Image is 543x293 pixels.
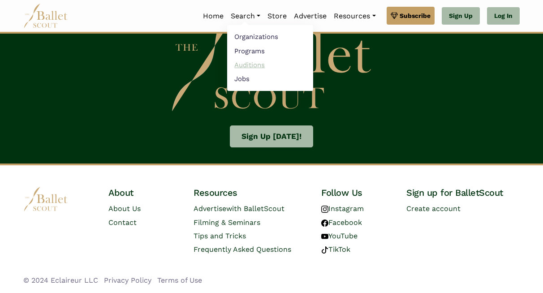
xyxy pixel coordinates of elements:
a: Home [199,7,227,26]
a: Subscribe [387,7,435,25]
a: Create account [406,204,461,213]
a: Instagram [321,204,364,213]
h4: Follow Us [321,187,392,198]
img: tiktok logo [321,246,328,254]
span: with BalletScout [226,204,284,213]
a: Advertise [290,7,330,26]
h4: Resources [194,187,307,198]
a: Privacy Policy [104,276,151,284]
a: About Us [108,204,141,213]
a: Jobs [227,72,313,86]
a: TikTok [321,245,350,254]
img: logo [23,187,68,211]
a: Sign Up [DATE]! [230,125,313,148]
span: Subscribe [400,11,431,21]
a: Frequently Asked Questions [194,245,291,254]
a: Resources [330,7,379,26]
img: instagram logo [321,206,328,213]
img: youtube logo [321,233,328,240]
a: Programs [227,44,313,58]
a: Terms of Use [157,276,202,284]
a: Log In [487,7,520,25]
a: Store [264,7,290,26]
a: Filming & Seminars [194,218,260,227]
ul: Resources [227,25,313,91]
a: Advertisewith BalletScout [194,204,284,213]
a: Organizations [227,30,313,44]
a: Facebook [321,218,362,227]
a: Sign Up [442,7,480,25]
h4: About [108,187,179,198]
h4: Sign up for BalletScout [406,187,520,198]
a: Contact [108,218,137,227]
a: YouTube [321,232,358,240]
a: Search [227,7,264,26]
a: Tips and Tricks [194,232,246,240]
img: gem.svg [391,11,398,21]
a: Auditions [227,58,313,72]
img: facebook logo [321,220,328,227]
li: © 2024 Eclaireur LLC [23,275,98,286]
